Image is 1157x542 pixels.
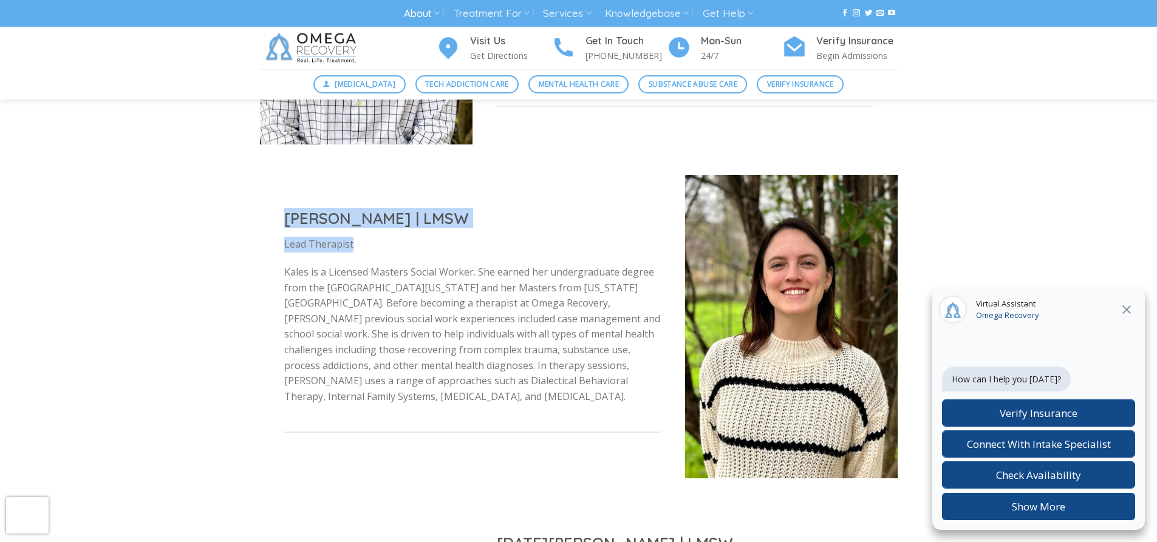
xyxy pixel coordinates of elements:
[888,9,895,18] a: Follow on YouTube
[757,75,844,93] a: Verify Insurance
[454,2,530,25] a: Treatment For
[313,75,406,93] a: [MEDICAL_DATA]
[605,2,689,25] a: Knowledgebase
[470,33,551,49] h4: Visit Us
[782,33,898,63] a: Verify Insurance Begin Admissions
[767,78,834,90] span: Verify Insurance
[865,9,872,18] a: Follow on Twitter
[816,49,898,63] p: Begin Admissions
[284,208,661,228] h2: [PERSON_NAME] | LMSW
[436,33,551,63] a: Visit Us Get Directions
[853,9,860,18] a: Follow on Instagram
[701,49,782,63] p: 24/7
[585,49,667,63] p: [PHONE_NUMBER]
[335,78,395,90] span: [MEDICAL_DATA]
[543,2,591,25] a: Services
[284,237,661,252] p: Lead Therapist
[816,33,898,49] h4: Verify Insurance
[425,78,509,90] span: Tech Addiction Care
[260,27,366,69] img: Omega Recovery
[841,9,848,18] a: Follow on Facebook
[528,75,629,93] a: Mental Health Care
[284,265,661,404] p: Kales is a Licensed Masters Social Worker. She earned her undergraduate degree from the [GEOGRAPH...
[703,2,753,25] a: Get Help
[415,75,519,93] a: Tech Addiction Care
[638,75,747,93] a: Substance Abuse Care
[585,33,667,49] h4: Get In Touch
[470,49,551,63] p: Get Directions
[876,9,884,18] a: Send us an email
[404,2,440,25] a: About
[701,33,782,49] h4: Mon-Sun
[539,78,619,90] span: Mental Health Care
[649,78,737,90] span: Substance Abuse Care
[551,33,667,63] a: Get In Touch [PHONE_NUMBER]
